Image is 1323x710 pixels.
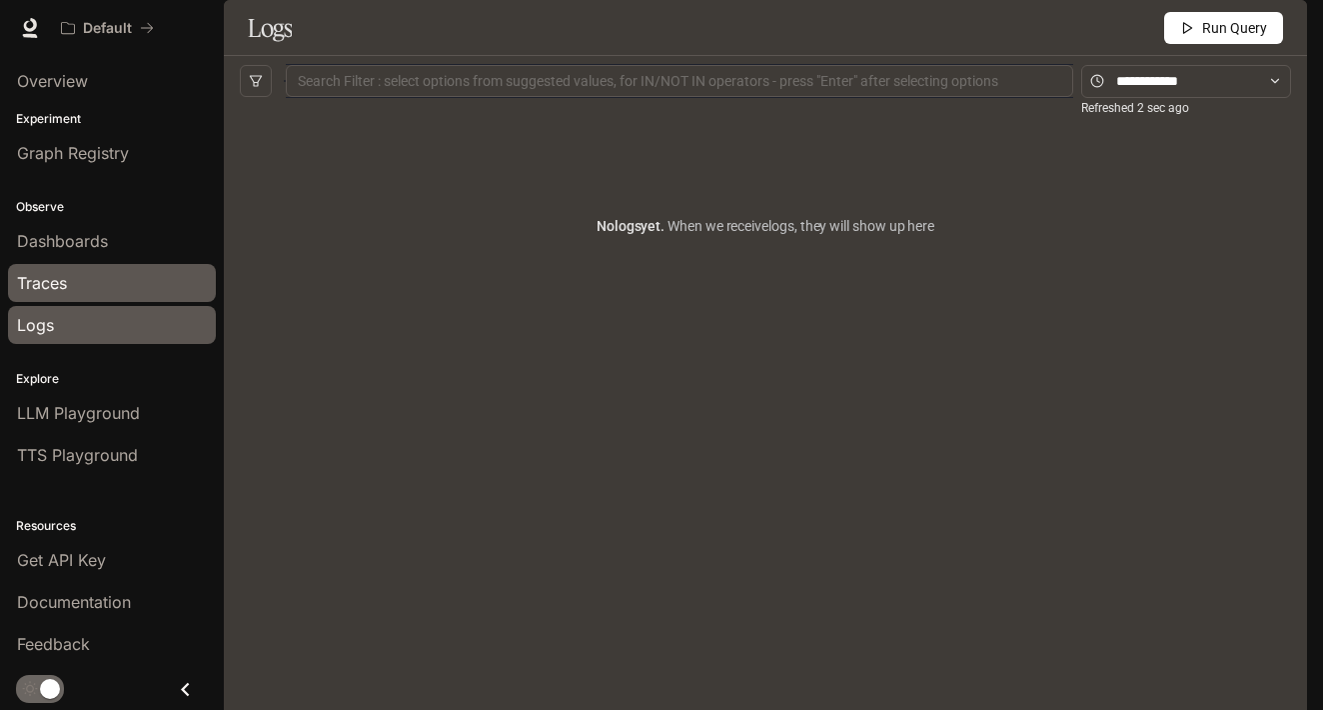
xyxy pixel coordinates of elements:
[1164,12,1283,44] button: Run Query
[52,8,163,48] button: All workspaces
[664,218,934,234] span: When we receive logs , they will show up here
[1081,99,1189,118] article: Refreshed 2 sec ago
[248,8,292,48] h1: Logs
[83,20,132,37] p: Default
[249,74,263,88] span: filter
[1202,17,1267,39] span: Run Query
[597,215,934,237] article: No logs yet.
[240,65,272,97] button: filter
